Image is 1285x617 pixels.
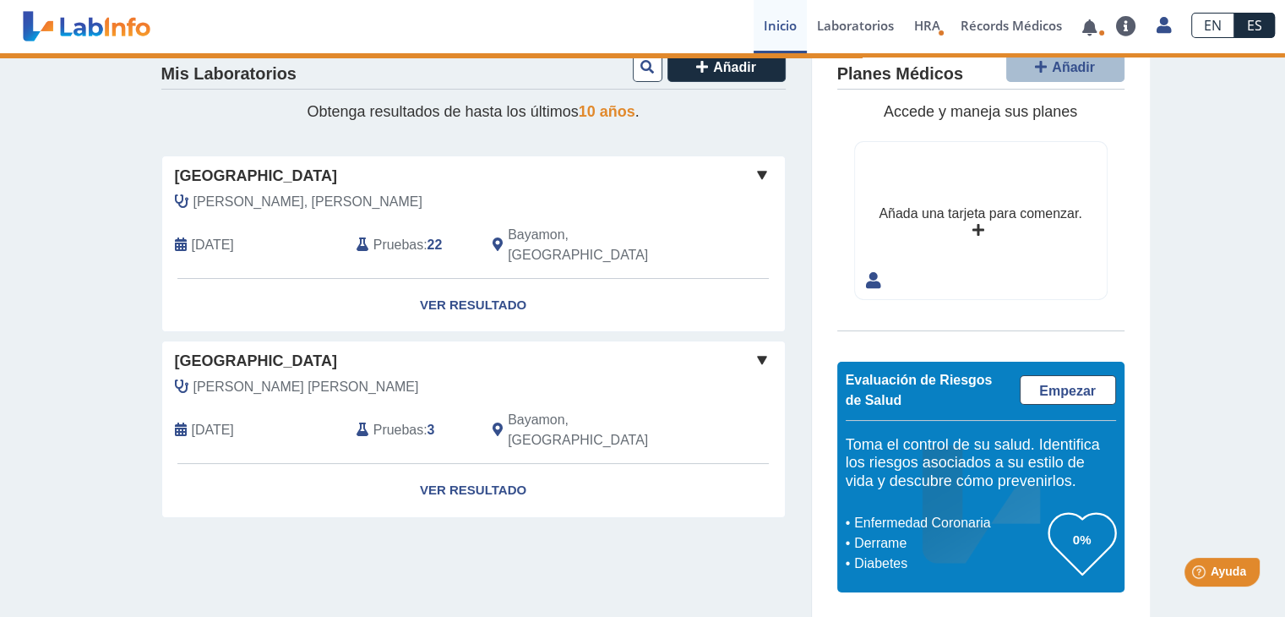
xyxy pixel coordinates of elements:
a: EN [1191,13,1234,38]
button: Añadir [1006,52,1124,82]
h3: 0% [1048,529,1116,550]
span: 2022-11-29 [192,420,234,440]
span: Accede y maneja sus planes [884,103,1077,120]
h5: Toma el control de su salud. Identifica los riesgos asociados a su estilo de vida y descubre cómo... [846,436,1116,491]
span: 10 años [579,103,635,120]
b: 3 [427,423,435,437]
span: Pruebas [373,235,423,255]
li: Diabetes [850,554,1048,574]
span: 2025-08-05 [192,235,234,255]
span: Evaluación de Riesgos de Salud [846,373,993,407]
span: Obtenga resultados de hasta los últimos . [307,103,639,120]
a: ES [1234,13,1275,38]
a: Ver Resultado [162,464,785,517]
span: HRA [914,17,940,34]
span: Añadir [713,60,756,74]
iframe: Help widget launcher [1135,551,1266,598]
span: Pruebas [373,420,423,440]
div: : [344,410,480,450]
h4: Mis Laboratorios [161,64,297,85]
li: Enfermedad Coronaria [850,513,1048,533]
span: Añadir [1052,60,1095,74]
span: Miranda Miranda, Anisha [193,377,419,397]
span: Empezar [1039,384,1096,398]
li: Derrame [850,533,1048,554]
a: Ver Resultado [162,279,785,332]
button: Añadir [667,52,786,82]
span: [GEOGRAPHIC_DATA] [175,350,337,373]
a: Empezar [1020,375,1116,405]
div: Añada una tarjeta para comenzar. [879,204,1081,224]
span: Maisonet Correa, Carlos [193,192,422,212]
span: [GEOGRAPHIC_DATA] [175,165,337,188]
h4: Planes Médicos [837,64,963,85]
div: : [344,225,480,265]
span: Bayamon, PR [508,225,694,265]
b: 22 [427,238,443,252]
span: Bayamon, PR [508,410,694,450]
